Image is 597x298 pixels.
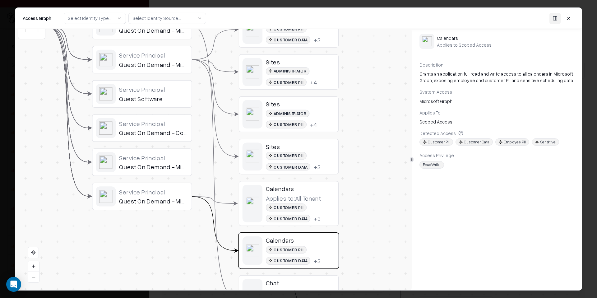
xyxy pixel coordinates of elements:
[23,15,51,21] div: Access Graph
[266,163,310,171] div: Customer Data
[419,130,559,136] div: Detected Access
[419,138,453,146] div: Customer PII
[266,203,307,211] div: Customer PII
[119,61,188,68] div: Quest On Demand - Migration - SharePoint
[128,12,206,24] button: Select Identity Source...
[419,161,444,168] div: ReadWrite
[266,236,335,244] div: Calendars
[437,42,492,48] div: Applies to: Scoped Access
[266,142,335,150] div: Sites
[314,257,321,265] div: + 3
[314,163,321,171] div: + 3
[310,121,317,128] div: + 4
[119,129,188,137] div: Quest On Demand - Core - Basic
[266,109,310,117] div: Administrator
[437,35,492,40] div: Calendars
[314,257,321,265] button: +3
[532,138,559,146] div: Sensitive
[266,246,307,254] div: Customer PII
[266,67,310,75] div: Administrator
[64,12,126,24] button: Select Identity Type...
[266,279,335,286] div: Chat
[419,98,574,104] div: Microsoft Graph
[314,163,321,171] button: +3
[310,121,317,128] button: +4
[419,62,574,68] div: Description
[68,15,112,21] div: Select Identity Type...
[419,71,574,84] div: Grants an application full read and write access to all calendars in Microsoft Graph, exposing em...
[119,163,188,171] div: Quest On Demand - Migration - Basic
[314,215,321,222] div: + 3
[266,194,321,202] div: Applies to: All Tenant
[119,95,188,103] div: Quest Software
[266,185,335,193] div: Calendars
[310,78,317,86] div: + 4
[266,215,310,222] div: Customer Data
[495,138,529,146] div: Employee PII
[266,121,307,128] div: Customer PII
[119,85,188,93] div: Service Principal
[119,154,188,161] div: Service Principal
[419,119,574,125] div: Scoped Access
[314,215,321,222] button: +3
[266,152,307,160] div: Customer PII
[266,257,310,265] div: Customer Data
[456,138,493,146] div: Customer Data
[119,197,188,205] div: Quest On Demand - Migration - Mailbox Migration
[119,119,188,127] div: Service Principal
[266,25,307,33] div: Customer PII
[119,51,188,59] div: Service Principal
[314,36,321,44] button: +3
[132,15,181,21] div: Select Identity Source...
[314,36,321,44] div: + 3
[266,288,321,296] div: Applies to: All Tenant
[419,152,574,159] div: Access Privilege
[266,36,310,44] div: Customer Data
[419,109,574,116] div: Applies To
[266,58,335,66] div: Sites
[419,89,574,95] div: System Access
[119,26,188,34] div: Quest On Demand - Migration - Teams
[266,78,307,86] div: Customer PII
[422,36,432,46] img: entra
[310,78,317,86] button: +4
[266,100,335,108] div: Sites
[119,188,188,196] div: Service Principal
